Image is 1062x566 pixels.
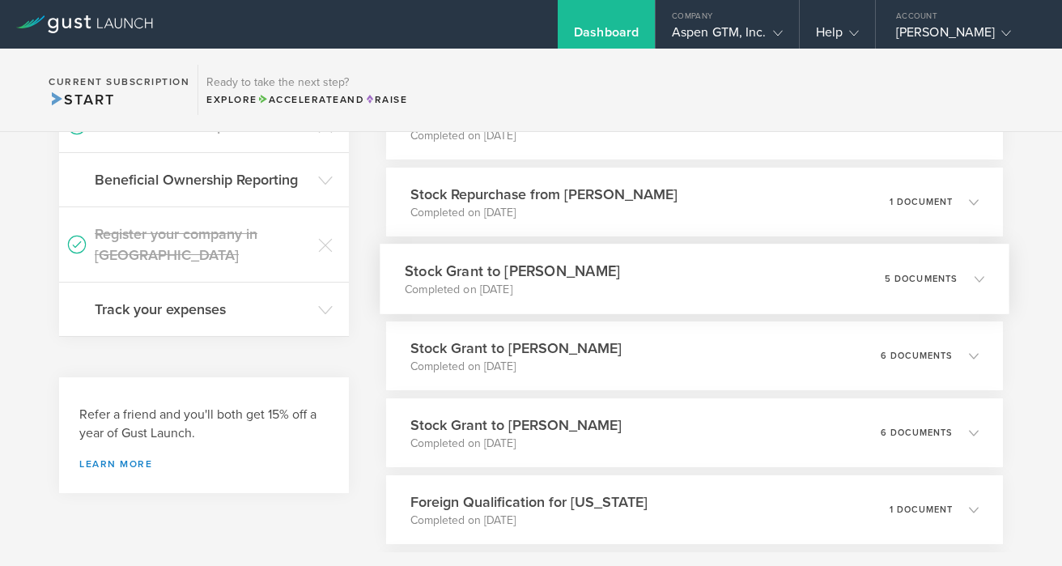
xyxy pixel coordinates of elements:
[574,24,639,49] div: Dashboard
[405,282,620,298] p: Completed on [DATE]
[816,24,859,49] div: Help
[890,198,953,206] p: 1 document
[79,406,329,443] h3: Refer a friend and you'll both get 15% off a year of Gust Launch.
[981,488,1062,566] iframe: Chat Widget
[672,24,783,49] div: Aspen GTM, Inc.
[95,223,310,266] h3: Register your company in [GEOGRAPHIC_DATA]
[410,492,648,513] h3: Foreign Qualification for [US_STATE]
[95,299,310,320] h3: Track your expenses
[79,459,329,469] a: Learn more
[890,505,953,514] p: 1 document
[410,338,622,359] h3: Stock Grant to [PERSON_NAME]
[410,436,622,452] p: Completed on [DATE]
[410,359,622,375] p: Completed on [DATE]
[206,92,407,107] div: Explore
[410,513,648,529] p: Completed on [DATE]
[881,351,953,360] p: 6 documents
[198,65,415,115] div: Ready to take the next step?ExploreAccelerateandRaise
[896,24,1034,49] div: [PERSON_NAME]
[410,128,622,144] p: Completed on [DATE]
[49,91,114,109] span: Start
[410,415,622,436] h3: Stock Grant to [PERSON_NAME]
[364,94,407,105] span: Raise
[410,184,678,205] h3: Stock Repurchase from [PERSON_NAME]
[881,428,953,437] p: 6 documents
[885,274,958,283] p: 5 documents
[257,94,340,105] span: Accelerate
[257,94,365,105] span: and
[206,77,407,88] h3: Ready to take the next step?
[49,77,189,87] h2: Current Subscription
[405,260,620,282] h3: Stock Grant to [PERSON_NAME]
[410,205,678,221] p: Completed on [DATE]
[95,169,310,190] h3: Beneficial Ownership Reporting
